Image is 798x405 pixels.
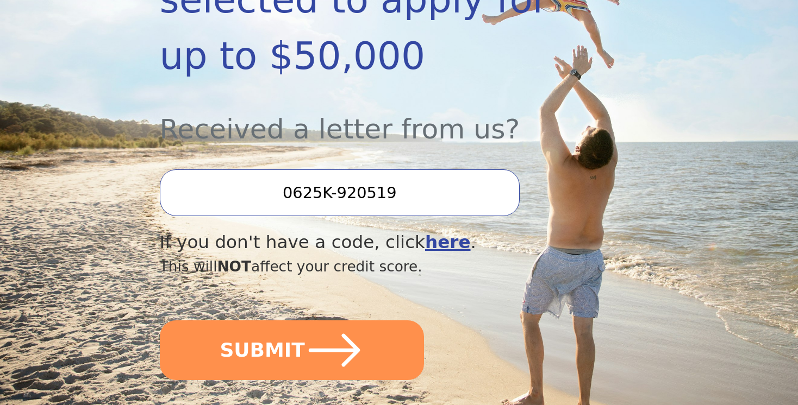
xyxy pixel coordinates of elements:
div: This will affect your credit score. [160,256,567,277]
span: NOT [217,258,252,275]
div: If you don't have a code, click . [160,229,567,256]
div: Received a letter from us? [160,84,567,150]
button: SUBMIT [160,320,424,380]
input: Enter your Offer Code: [160,169,520,216]
a: here [425,232,471,252]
